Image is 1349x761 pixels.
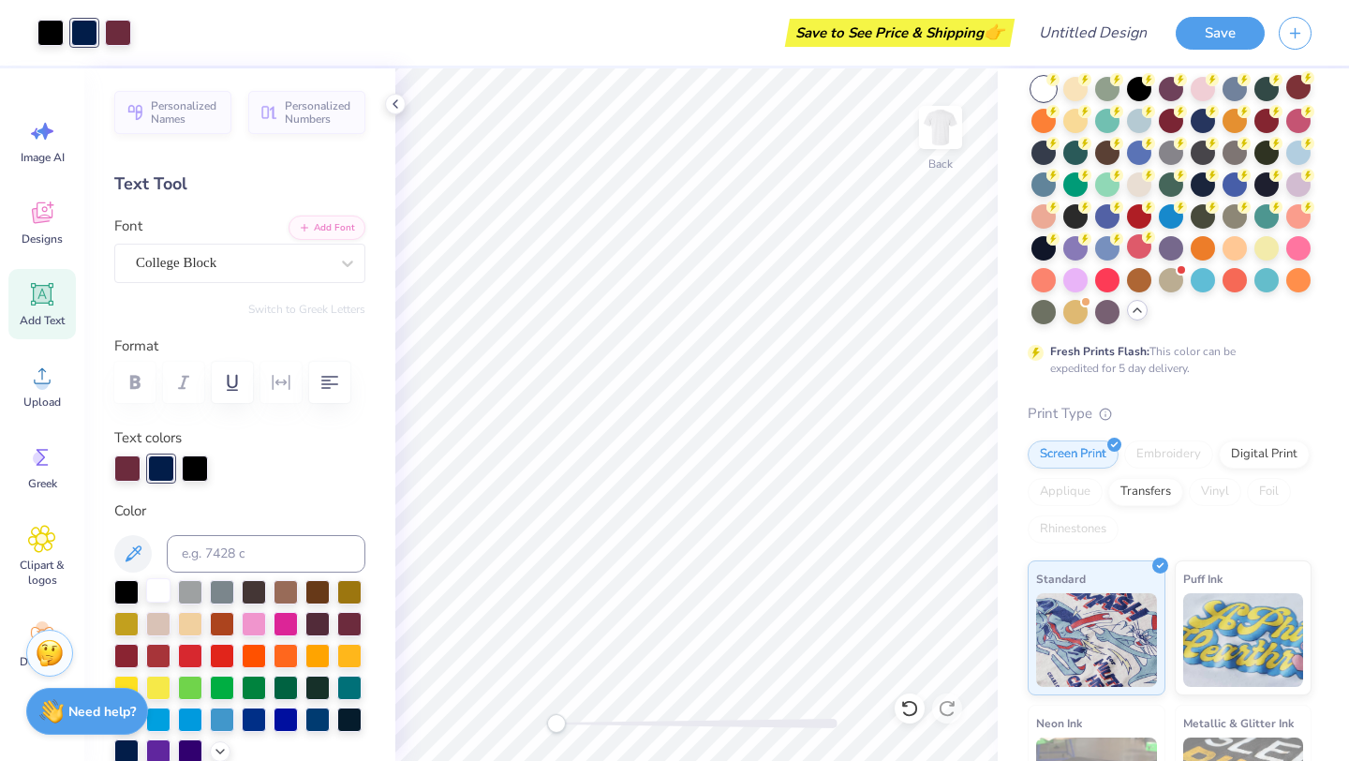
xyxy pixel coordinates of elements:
button: Save [1176,17,1265,50]
div: Text Tool [114,172,365,197]
span: Add Text [20,313,65,328]
span: Greek [28,476,57,491]
div: Foil [1247,478,1291,506]
label: Color [114,500,365,522]
div: Applique [1028,478,1103,506]
button: Switch to Greek Letters [248,302,365,317]
div: Print Type [1028,403,1312,425]
input: Untitled Design [1024,14,1162,52]
button: Add Font [289,216,365,240]
div: Digital Print [1219,440,1310,469]
span: Designs [22,231,63,246]
div: Accessibility label [547,714,566,733]
div: Back [928,156,953,172]
button: Personalized Names [114,91,231,134]
div: Screen Print [1028,440,1119,469]
span: Puff Ink [1183,569,1223,589]
span: Personalized Names [151,99,220,126]
img: Back [922,109,959,146]
div: Embroidery [1124,440,1213,469]
label: Font [114,216,142,237]
span: Clipart & logos [11,558,73,588]
div: Vinyl [1189,478,1241,506]
input: e.g. 7428 c [167,535,365,573]
div: Save to See Price & Shipping [790,19,1010,47]
span: Neon Ink [1036,713,1082,733]
button: Personalized Numbers [248,91,365,134]
div: This color can be expedited for 5 day delivery. [1050,343,1281,377]
img: Puff Ink [1183,593,1304,687]
img: Standard [1036,593,1157,687]
span: Upload [23,395,61,410]
span: Decorate [20,654,65,669]
label: Format [114,336,365,357]
strong: Need help? [68,703,136,721]
span: Metallic & Glitter Ink [1183,713,1294,733]
span: 👉 [984,21,1004,43]
label: Text colors [114,427,182,449]
div: Rhinestones [1028,515,1119,544]
strong: Fresh Prints Flash: [1050,344,1149,359]
div: Transfers [1108,478,1183,506]
span: Standard [1036,569,1086,589]
span: Personalized Numbers [285,99,354,126]
span: Image AI [21,150,65,165]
